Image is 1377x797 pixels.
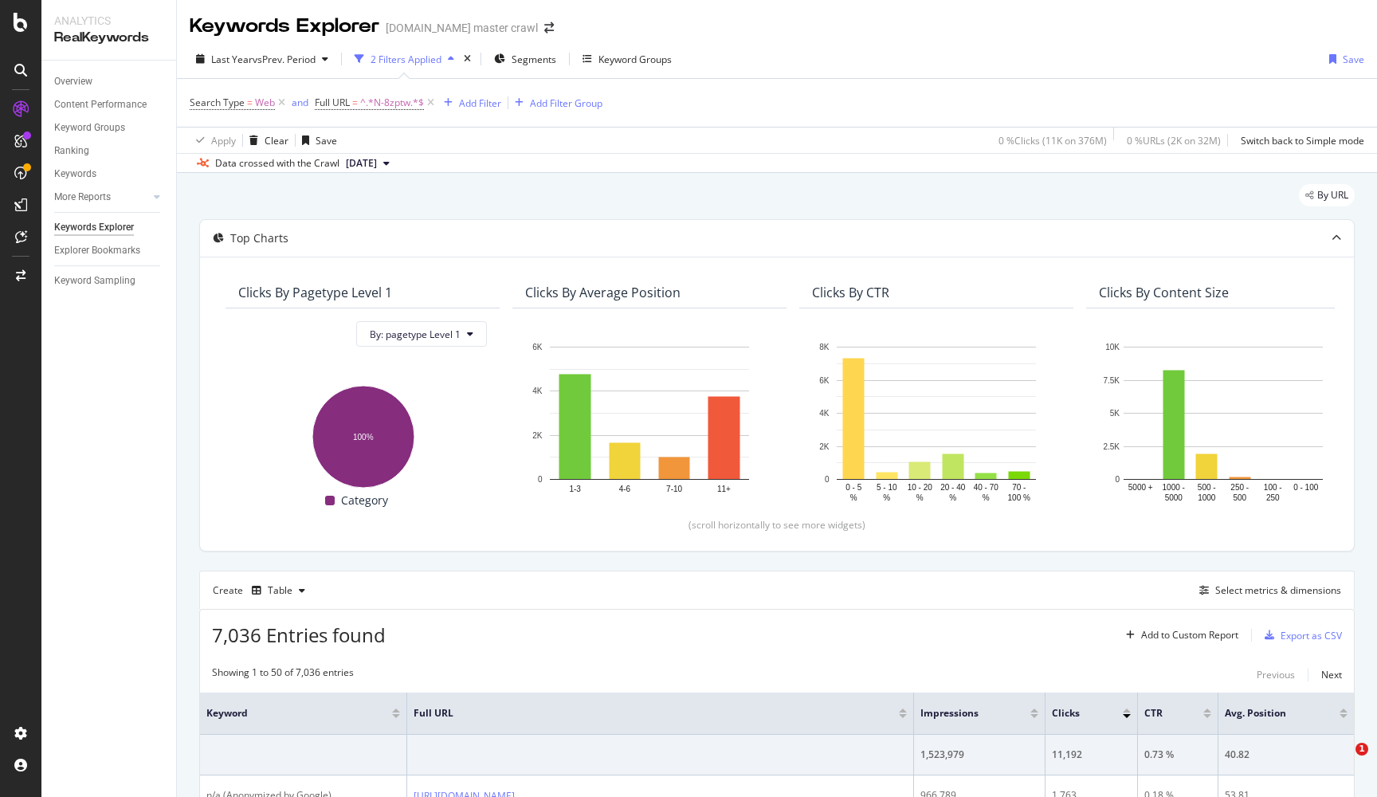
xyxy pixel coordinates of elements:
text: % [983,493,990,502]
button: 2 Filters Applied [348,46,461,72]
a: Overview [54,73,165,90]
button: Save [296,128,337,153]
div: legacy label [1299,184,1355,206]
span: Full URL [414,706,875,720]
a: Keywords Explorer [54,219,165,236]
span: 7,036 Entries found [212,622,386,648]
text: 8K [819,343,830,351]
svg: A chart. [812,339,1061,505]
text: 6K [532,343,543,351]
text: 1000 - [1163,483,1185,492]
text: 250 - [1230,483,1249,492]
div: Showing 1 to 50 of 7,036 entries [212,665,354,685]
span: Avg. Position [1225,706,1316,720]
text: 2K [819,442,830,451]
div: 1,523,979 [920,748,1038,762]
div: 2 Filters Applied [371,53,441,66]
text: 4K [532,387,543,396]
div: 40.82 [1225,748,1348,762]
div: [DOMAIN_NAME] master crawl [386,20,538,36]
text: 7-10 [666,485,682,493]
text: 11+ [717,485,731,493]
text: 100 - [1264,483,1282,492]
text: 0 - 5 [845,483,861,492]
button: Add to Custom Report [1120,622,1238,648]
span: Category [341,491,388,510]
span: Impressions [920,706,1006,720]
div: Top Charts [230,230,288,246]
div: Ranking [54,143,89,159]
a: Keyword Groups [54,120,165,136]
text: 0 - 100 [1293,483,1319,492]
div: Next [1321,668,1342,681]
span: Web [255,92,275,114]
svg: A chart. [238,377,487,491]
text: 500 - [1198,483,1216,492]
div: 11,192 [1052,748,1131,762]
text: 250 [1266,493,1280,502]
div: 0.73 % [1144,748,1211,762]
div: and [292,96,308,109]
div: Previous [1257,668,1295,681]
span: Segments [512,53,556,66]
button: Add Filter Group [508,93,602,112]
span: CTR [1144,706,1179,720]
button: Table [245,578,312,603]
a: More Reports [54,189,149,206]
span: By: pagetype Level 1 [370,328,461,341]
span: vs Prev. Period [253,53,316,66]
div: Export as CSV [1281,629,1342,642]
div: Save [1343,53,1364,66]
div: 0 % Clicks ( 11K on 376M ) [998,134,1107,147]
div: Content Performance [54,96,147,113]
text: 7.5K [1103,376,1120,385]
div: Keywords [54,166,96,183]
text: 5000 + [1128,483,1153,492]
span: By URL [1317,190,1348,200]
iframe: Intercom live chat [1323,743,1361,781]
div: arrow-right-arrow-left [544,22,554,33]
button: Save [1323,46,1364,72]
text: 2K [532,431,543,440]
a: Keyword Sampling [54,273,165,289]
span: ^.*N-8zptw.*$ [360,92,424,114]
div: times [461,51,474,67]
button: Last YearvsPrev. Period [190,46,335,72]
button: Apply [190,128,236,153]
span: 1 [1355,743,1368,756]
div: Clicks By CTR [812,285,889,300]
text: 100 % [1008,493,1030,502]
div: RealKeywords [54,29,163,47]
div: Clicks By Content Size [1099,285,1229,300]
span: = [247,96,253,109]
text: 0 [825,475,830,484]
div: Analytics [54,13,163,29]
div: Table [268,586,292,595]
text: 1000 [1198,493,1216,502]
div: (scroll horizontally to see more widgets) [219,518,1335,532]
button: Previous [1257,665,1295,685]
text: 20 - 40 [940,483,966,492]
text: 5000 [1165,493,1183,502]
svg: A chart. [1099,339,1348,505]
div: Clicks By pagetype Level 1 [238,285,392,300]
text: 10 - 20 [908,483,933,492]
a: Keywords [54,166,165,183]
div: Keyword Groups [54,120,125,136]
span: Full URL [315,96,350,109]
div: Apply [211,134,236,147]
button: Next [1321,665,1342,685]
div: Keyword Groups [598,53,672,66]
text: % [883,493,890,502]
a: Ranking [54,143,165,159]
div: Data crossed with the Crawl [215,156,339,171]
button: Add Filter [437,93,501,112]
text: 6K [819,376,830,385]
button: and [292,95,308,110]
text: 10K [1105,343,1120,351]
div: Select metrics & dimensions [1215,583,1341,597]
div: Clear [265,134,288,147]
